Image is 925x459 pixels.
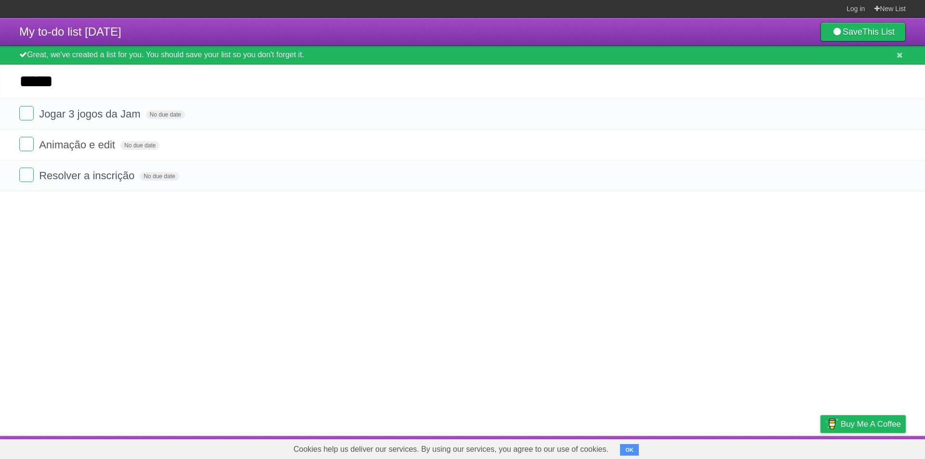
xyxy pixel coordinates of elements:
img: Buy me a coffee [825,416,838,432]
span: No due date [140,172,179,181]
a: Buy me a coffee [820,415,906,433]
label: Done [19,106,34,120]
span: Resolver a inscrição [39,170,137,182]
span: Cookies help us deliver our services. By using our services, you agree to our use of cookies. [284,440,618,459]
a: SaveThis List [820,22,906,41]
a: Developers [724,438,763,457]
label: Done [19,137,34,151]
a: Privacy [808,438,833,457]
a: Terms [775,438,796,457]
span: Jogar 3 jogos da Jam [39,108,143,120]
b: This List [862,27,895,37]
button: OK [620,444,639,456]
span: My to-do list [DATE] [19,25,121,38]
span: No due date [146,110,185,119]
span: Animação e edit [39,139,118,151]
a: Suggest a feature [845,438,906,457]
span: No due date [120,141,159,150]
span: Buy me a coffee [841,416,901,433]
a: About [692,438,713,457]
label: Done [19,168,34,182]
